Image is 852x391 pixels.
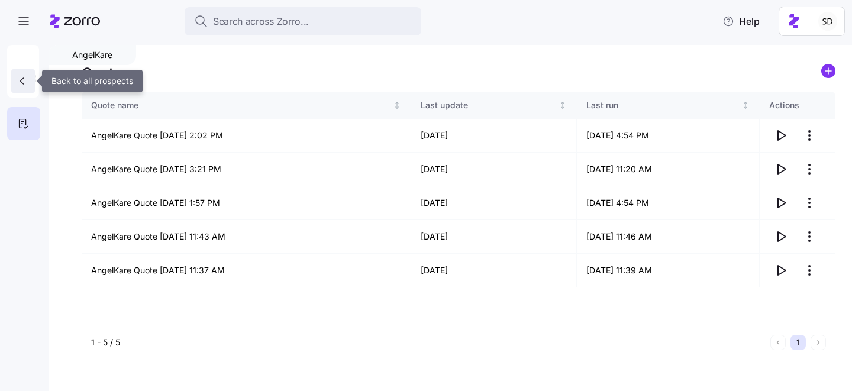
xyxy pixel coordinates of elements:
div: Not sorted [393,101,401,109]
button: Help [713,9,769,33]
span: Search across Zorro... [213,14,309,29]
td: AngelKare Quote [DATE] 11:43 AM [82,220,411,254]
div: Not sorted [559,101,567,109]
button: Search across Zorro... [185,7,421,35]
div: 1 - 5 / 5 [91,337,766,348]
h1: Quotes [82,64,128,82]
td: [DATE] [411,119,577,153]
th: Quote nameNot sorted [82,92,411,119]
div: Last update [421,99,556,112]
div: Quote name [91,99,391,112]
a: add icon [821,64,835,82]
td: [DATE] 11:46 AM [577,220,760,254]
div: Last run [586,99,739,112]
td: [DATE] [411,186,577,220]
button: Previous page [770,335,786,350]
td: [DATE] [411,220,577,254]
td: [DATE] 4:54 PM [577,186,760,220]
td: [DATE] 11:39 AM [577,254,760,287]
th: Last runNot sorted [577,92,760,119]
td: [DATE] 4:54 PM [577,119,760,153]
td: [DATE] [411,254,577,287]
button: 1 [790,335,806,350]
div: AngelKare [49,45,136,65]
th: Last updateNot sorted [411,92,577,119]
td: AngelKare Quote [DATE] 11:37 AM [82,254,411,287]
td: AngelKare Quote [DATE] 2:02 PM [82,119,411,153]
td: [DATE] 11:20 AM [577,153,760,186]
td: [DATE] [411,153,577,186]
div: Not sorted [741,101,750,109]
span: Help [722,14,760,28]
td: AngelKare Quote [DATE] 1:57 PM [82,186,411,220]
td: AngelKare Quote [DATE] 3:21 PM [82,153,411,186]
img: 038087f1531ae87852c32fa7be65e69b [818,12,837,31]
svg: add icon [821,64,835,78]
button: Next page [811,335,826,350]
div: Actions [769,99,826,112]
